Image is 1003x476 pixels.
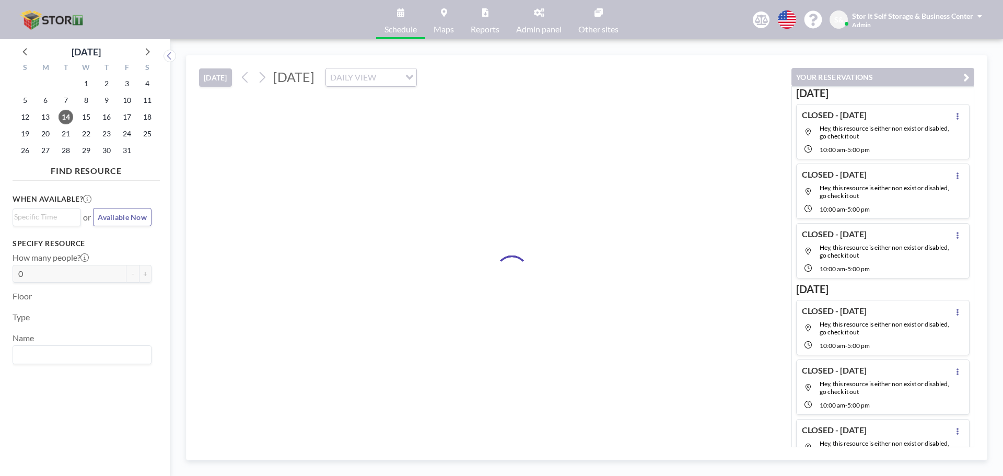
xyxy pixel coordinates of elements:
[845,265,847,273] span: -
[18,143,32,158] span: Sunday, October 26, 2025
[14,348,145,362] input: Search for option
[820,265,845,273] span: 10:00 AM
[273,69,314,85] span: [DATE]
[99,126,114,141] span: Thursday, October 23, 2025
[802,306,867,316] h4: CLOSED - [DATE]
[820,205,845,213] span: 10:00 AM
[59,93,73,108] span: Tuesday, October 7, 2025
[847,265,870,273] span: 5:00 PM
[99,110,114,124] span: Thursday, October 16, 2025
[820,320,949,336] span: Hey, this resource is either non exist or disabled, go check it out
[139,265,151,283] button: +
[820,380,949,396] span: Hey, this resource is either non exist or disabled, go check it out
[56,62,76,75] div: T
[120,110,134,124] span: Friday, October 17, 2025
[79,126,94,141] span: Wednesday, October 22, 2025
[13,346,151,364] div: Search for option
[820,342,845,350] span: 10:00 AM
[802,229,867,239] h4: CLOSED - [DATE]
[17,9,89,30] img: organization-logo
[36,62,56,75] div: M
[13,209,80,225] div: Search for option
[847,342,870,350] span: 5:00 PM
[18,126,32,141] span: Sunday, October 19, 2025
[18,110,32,124] span: Sunday, October 12, 2025
[379,71,399,84] input: Search for option
[434,25,454,33] span: Maps
[845,342,847,350] span: -
[802,425,867,435] h4: CLOSED - [DATE]
[140,76,155,91] span: Saturday, October 4, 2025
[820,124,949,140] span: Hey, this resource is either non exist or disabled, go check it out
[59,110,73,124] span: Tuesday, October 14, 2025
[13,312,30,322] label: Type
[38,126,53,141] span: Monday, October 20, 2025
[328,71,378,84] span: DAILY VIEW
[140,110,155,124] span: Saturday, October 18, 2025
[802,169,867,180] h4: CLOSED - [DATE]
[93,208,151,226] button: Available Now
[140,93,155,108] span: Saturday, October 11, 2025
[137,62,157,75] div: S
[820,243,949,259] span: Hey, this resource is either non exist or disabled, go check it out
[96,62,116,75] div: T
[38,143,53,158] span: Monday, October 27, 2025
[83,212,91,223] span: or
[99,93,114,108] span: Thursday, October 9, 2025
[802,110,867,120] h4: CLOSED - [DATE]
[99,76,114,91] span: Thursday, October 2, 2025
[72,44,101,59] div: [DATE]
[852,11,973,20] span: Stor It Self Storage & Business Center
[140,126,155,141] span: Saturday, October 25, 2025
[79,110,94,124] span: Wednesday, October 15, 2025
[384,25,417,33] span: Schedule
[59,126,73,141] span: Tuesday, October 21, 2025
[834,15,844,25] span: S&
[59,143,73,158] span: Tuesday, October 28, 2025
[802,365,867,376] h4: CLOSED - [DATE]
[79,143,94,158] span: Wednesday, October 29, 2025
[15,62,36,75] div: S
[820,184,949,200] span: Hey, this resource is either non exist or disabled, go check it out
[13,252,89,263] label: How many people?
[796,87,970,100] h3: [DATE]
[13,333,34,343] label: Name
[116,62,137,75] div: F
[820,146,845,154] span: 10:00 AM
[13,161,160,176] h4: FIND RESOURCE
[847,146,870,154] span: 5:00 PM
[13,291,32,301] label: Floor
[120,143,134,158] span: Friday, October 31, 2025
[126,265,139,283] button: -
[98,213,147,222] span: Available Now
[326,68,416,86] div: Search for option
[99,143,114,158] span: Thursday, October 30, 2025
[18,93,32,108] span: Sunday, October 5, 2025
[14,211,75,223] input: Search for option
[845,146,847,154] span: -
[516,25,562,33] span: Admin panel
[847,401,870,409] span: 5:00 PM
[13,239,151,248] h3: Specify resource
[820,401,845,409] span: 10:00 AM
[791,68,974,86] button: YOUR RESERVATIONS
[820,439,949,455] span: Hey, this resource is either non exist or disabled, go check it out
[76,62,97,75] div: W
[847,205,870,213] span: 5:00 PM
[471,25,499,33] span: Reports
[845,205,847,213] span: -
[845,401,847,409] span: -
[199,68,232,87] button: [DATE]
[79,93,94,108] span: Wednesday, October 8, 2025
[796,283,970,296] h3: [DATE]
[120,76,134,91] span: Friday, October 3, 2025
[38,93,53,108] span: Monday, October 6, 2025
[38,110,53,124] span: Monday, October 13, 2025
[578,25,619,33] span: Other sites
[852,21,871,29] span: Admin
[79,76,94,91] span: Wednesday, October 1, 2025
[120,93,134,108] span: Friday, October 10, 2025
[120,126,134,141] span: Friday, October 24, 2025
